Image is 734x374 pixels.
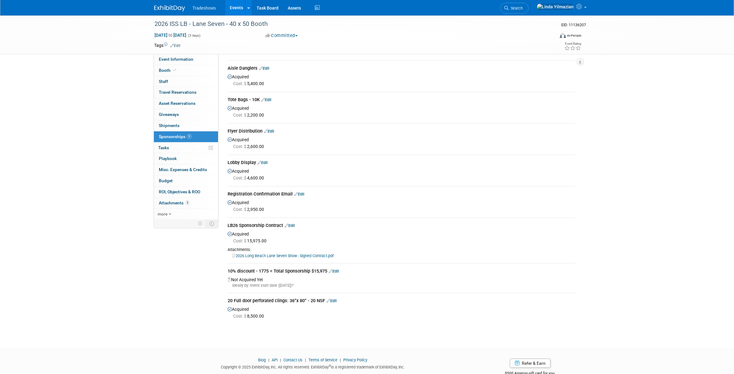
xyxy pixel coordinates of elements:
span: Travel Reservations [159,90,196,95]
a: Edit [258,160,268,165]
span: Cost: $ [233,207,247,212]
a: Terms of Service [308,358,337,362]
img: ExhibitDay [154,5,185,11]
a: Asset Reservations [154,98,218,109]
span: more [158,212,167,216]
a: Travel Reservations [154,87,218,98]
span: Tasks [158,145,169,150]
span: [DATE] [DATE] [154,32,187,38]
a: Booth [154,65,218,76]
td: Toggle Event Tabs [206,220,218,228]
a: Refer & Earn [510,359,550,368]
a: Misc. Expenses & Credits [154,164,218,175]
div: Acquired [228,230,575,259]
a: Budget [154,175,218,186]
td: Tags [154,42,180,48]
a: Sponsorships8 [154,131,218,142]
span: Asset Reservations [159,101,196,106]
span: ROI, Objectives & ROO [159,189,200,194]
div: Acquired [228,104,575,118]
span: 15,975.00 [233,238,269,243]
span: 2,600.00 [233,144,266,149]
img: Format-Inperson.png [560,33,566,38]
span: Cost: $ [233,144,247,149]
div: 20 Full door perforated clings: 36”x 80” - 20 NSF [228,298,575,305]
span: to [167,33,173,38]
span: Giveaways [159,112,179,117]
span: 8,500.00 [233,314,266,319]
a: Edit [259,66,269,71]
i: Booth reservation complete [173,68,176,72]
div: LB26 Sponsorship Contract [228,222,575,230]
a: Blog [258,358,266,362]
span: Misc. Expenses & Credits [159,167,207,172]
div: Aisle Danglers [228,65,575,73]
span: Booth [159,68,178,73]
div: Copyright © 2025 ExhibitDay, Inc. All rights reserved. ExhibitDay is a registered trademark of Ex... [154,363,471,370]
a: Attachments3 [154,198,218,208]
a: Shipments [154,120,218,131]
a: Event Information [154,54,218,65]
span: Search [509,6,523,10]
div: Acquired [228,136,575,150]
span: Budget [159,178,173,183]
a: ROI, Objectives & ROO [154,187,218,197]
div: Registration Confirmation Email [228,191,575,199]
a: Edit [294,192,304,196]
a: Playbook [154,153,218,164]
img: Linda Yilmazian [537,3,574,10]
div: Not Acquired Yet [228,276,575,288]
a: more [154,209,218,220]
span: 2,200.00 [233,113,266,117]
span: Cost: $ [233,314,247,319]
span: Cost: $ [233,113,247,117]
span: Cost: $ [233,175,247,180]
a: API [272,358,278,362]
a: Edit [327,298,337,303]
div: Event Format [518,32,581,41]
span: | [338,358,342,362]
a: Edit [329,269,339,273]
a: Giveaways [154,109,218,120]
div: Acquired [228,167,575,181]
a: Privacy Policy [343,358,367,362]
span: Staff [159,79,168,84]
sup: ® [329,364,331,368]
span: 8 [187,134,192,139]
span: | [303,358,307,362]
div: Ideally by: event start date ([DATE])? [228,283,575,288]
a: Edit [264,129,274,134]
span: | [267,358,271,362]
span: Attachments [159,200,190,205]
span: Sponsorships [159,134,192,139]
span: Shipments [159,123,179,128]
span: 4,600.00 [233,175,266,180]
div: Tote Bags - 10K [228,97,575,104]
span: Cost: $ [233,81,247,86]
span: 2,950.00 [233,207,266,212]
div: Event Rating [564,42,581,45]
a: Edit [261,97,271,102]
span: Event Information [159,57,193,62]
a: Staff [154,76,218,87]
span: 3 [185,200,190,205]
a: 2026 Long Beach Lane Seven Show - Signed Contract.pdf [232,253,334,258]
span: Tradeshows [192,6,216,10]
div: In-Person [567,33,581,38]
span: 5,400.00 [233,81,266,86]
div: Flyer Distribution [228,128,575,136]
span: Playbook [159,156,177,161]
a: Edit [285,223,295,228]
span: (3 days) [188,34,200,38]
div: Acquired [228,305,575,319]
div: Attachments: [228,247,575,253]
td: Personalize Event Tab Strip [195,220,206,228]
span: | [278,358,282,362]
div: Acquired [228,199,575,212]
div: 10% discount - 1775 = Total Sponsorship $15,975 [228,268,575,276]
a: Tasks [154,142,218,153]
div: Lobby Display [228,159,575,167]
span: Cost: $ [233,238,247,243]
div: Acquired [228,73,575,87]
span: Event ID: 11136207 [561,23,586,27]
